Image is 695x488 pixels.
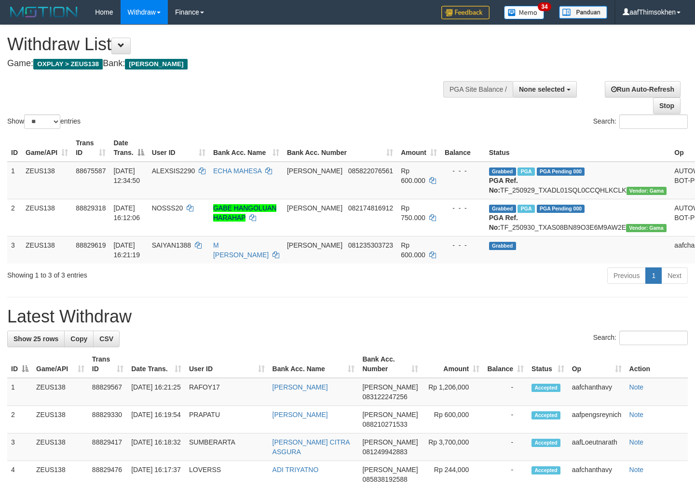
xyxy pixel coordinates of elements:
[445,166,481,176] div: - - -
[531,411,560,419] span: Accepted
[559,6,607,19] img: panduan.png
[33,59,103,70] span: OXPLAY > ZEUS138
[287,167,342,175] span: [PERSON_NAME]
[7,350,32,378] th: ID: activate to sort column descending
[627,187,667,195] span: Vendor URL: https://trx31.1velocity.biz
[273,438,350,456] a: [PERSON_NAME] CITRA ASGURA
[537,167,585,176] span: PGA Pending
[626,224,667,232] span: Vendor URL: https://trx31.1velocity.biz
[109,134,148,162] th: Date Trans.: activate to sort column descending
[518,205,534,213] span: Marked by aafpengsreynich
[273,466,319,474] a: ADI TRIYATNO
[531,384,560,392] span: Accepted
[7,35,454,54] h1: Withdraw List
[283,134,397,162] th: Bank Acc. Number: activate to sort column ascending
[127,350,185,378] th: Date Trans.: activate to sort column ascending
[88,433,127,461] td: 88829417
[489,167,516,176] span: Grabbed
[127,433,185,461] td: [DATE] 16:18:32
[489,242,516,250] span: Grabbed
[32,433,88,461] td: ZEUS138
[422,378,484,406] td: Rp 1,206,000
[32,378,88,406] td: ZEUS138
[568,433,626,461] td: aafLoeutnarath
[362,438,418,446] span: [PERSON_NAME]
[93,331,120,347] a: CSV
[626,350,688,378] th: Action
[629,411,644,418] a: Note
[76,241,106,249] span: 88829619
[22,236,72,264] td: ZEUS138
[362,475,407,483] span: Copy 085838192588 to clipboard
[287,241,342,249] span: [PERSON_NAME]
[7,378,32,406] td: 1
[619,331,688,345] input: Search:
[7,59,454,69] h4: Game: Bank:
[531,439,560,447] span: Accepted
[531,466,560,474] span: Accepted
[213,204,276,222] a: GABE HANGOLUAN HARAHAP
[7,266,282,280] div: Showing 1 to 3 of 3 entries
[483,406,528,433] td: -
[568,406,626,433] td: aafpengsreynich
[72,134,109,162] th: Trans ID: activate to sort column ascending
[185,406,269,433] td: PRAPATU
[538,2,551,11] span: 34
[113,204,140,222] span: [DATE] 16:12:06
[76,204,106,212] span: 88829318
[76,167,106,175] span: 88675587
[443,81,513,98] div: PGA Site Balance /
[661,267,688,284] a: Next
[7,162,22,199] td: 1
[489,205,516,213] span: Grabbed
[422,433,484,461] td: Rp 3,700,000
[513,81,577,98] button: None selected
[32,406,88,433] td: ZEUS138
[185,378,269,406] td: RAFOY17
[273,383,328,391] a: [PERSON_NAME]
[209,134,283,162] th: Bank Acc. Name: activate to sort column ascending
[445,240,481,250] div: - - -
[14,335,58,343] span: Show 25 rows
[397,134,441,162] th: Amount: activate to sort column ascending
[185,350,269,378] th: User ID: activate to sort column ascending
[348,204,393,212] span: Copy 082174816912 to clipboard
[7,199,22,236] td: 2
[7,406,32,433] td: 2
[401,167,425,184] span: Rp 600.000
[485,199,671,236] td: TF_250930_TXAS08BN89O3E6M9AW2E
[362,466,418,474] span: [PERSON_NAME]
[99,335,113,343] span: CSV
[401,204,425,222] span: Rp 750.000
[362,393,407,401] span: Copy 083122247256 to clipboard
[7,331,65,347] a: Show 25 rows
[483,378,528,406] td: -
[645,267,662,284] a: 1
[24,114,60,129] select: Showentries
[213,167,261,175] a: ECHA MAHESA
[401,241,425,259] span: Rp 600.000
[629,383,644,391] a: Note
[629,466,644,474] a: Note
[489,214,518,231] b: PGA Ref. No:
[127,406,185,433] td: [DATE] 16:19:54
[422,406,484,433] td: Rp 600,000
[7,114,81,129] label: Show entries
[7,5,81,19] img: MOTION_logo.png
[22,162,72,199] td: ZEUS138
[269,350,359,378] th: Bank Acc. Name: activate to sort column ascending
[568,378,626,406] td: aafchanthavy
[629,438,644,446] a: Note
[88,406,127,433] td: 88829330
[607,267,646,284] a: Previous
[518,167,534,176] span: Marked by aafpengsreynich
[504,6,545,19] img: Button%20Memo.svg
[113,241,140,259] span: [DATE] 16:21:19
[70,335,87,343] span: Copy
[441,134,485,162] th: Balance
[152,204,183,212] span: NOSSS20
[273,411,328,418] a: [PERSON_NAME]
[422,350,484,378] th: Amount: activate to sort column ascending
[348,241,393,249] span: Copy 081235303723 to clipboard
[88,378,127,406] td: 88829567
